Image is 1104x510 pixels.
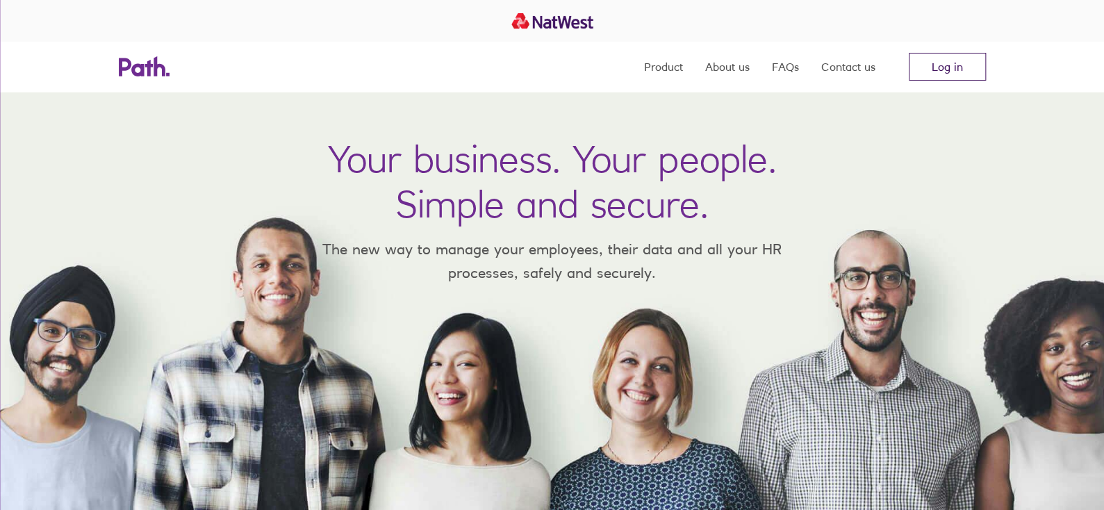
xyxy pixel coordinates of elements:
[772,42,799,92] a: FAQs
[821,42,875,92] a: Contact us
[328,136,777,227] h1: Your business. Your people. Simple and secure.
[705,42,750,92] a: About us
[302,238,802,284] p: The new way to manage your employees, their data and all your HR processes, safely and securely.
[909,53,986,81] a: Log in
[644,42,683,92] a: Product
